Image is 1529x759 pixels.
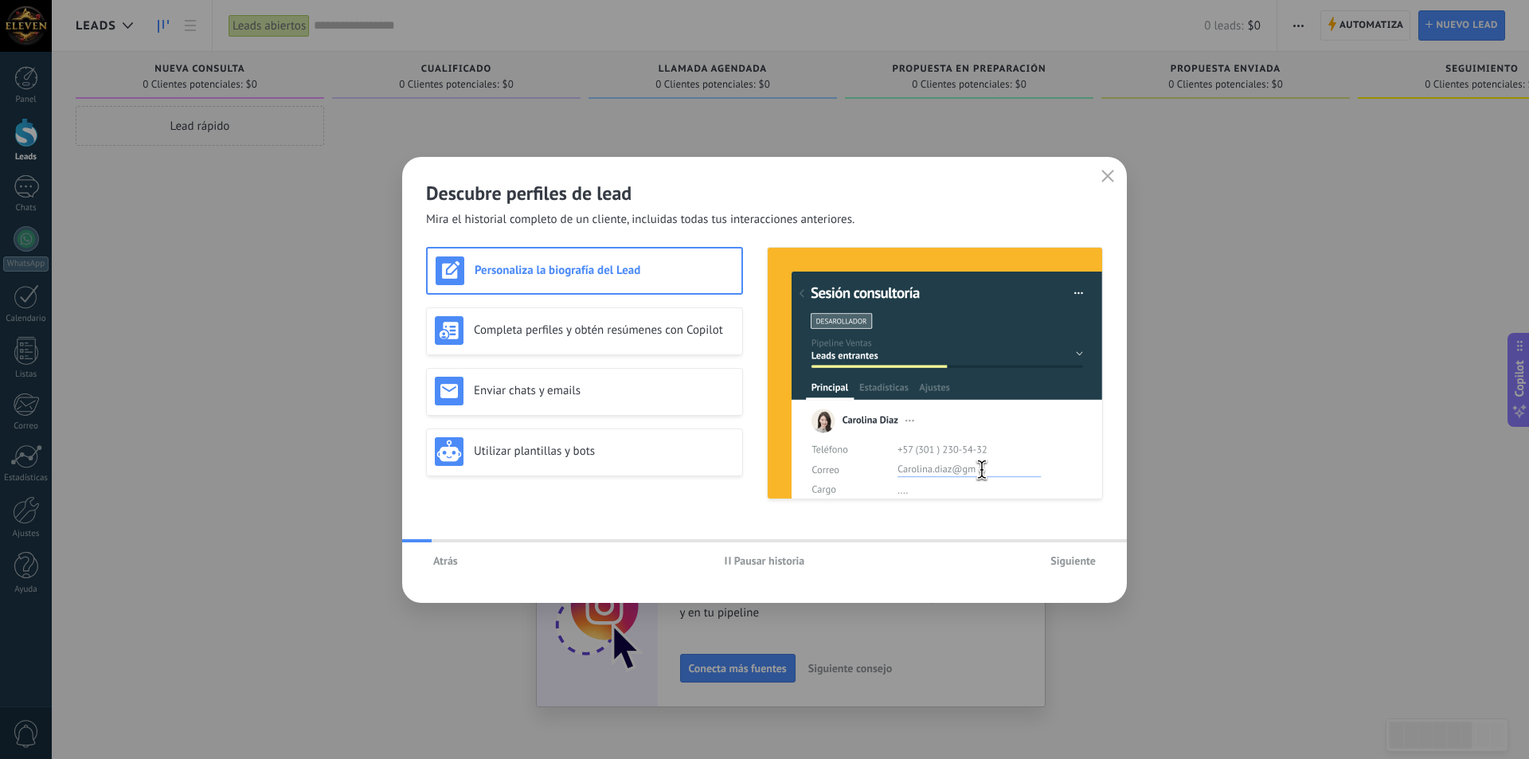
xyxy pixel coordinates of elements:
[1043,549,1103,573] button: Siguiente
[734,555,805,566] span: Pausar historia
[474,323,734,338] h3: Completa perfiles y obtén resúmenes con Copilot
[433,555,458,566] span: Atrás
[475,263,733,278] h3: Personaliza la biografía del Lead
[1050,555,1096,566] span: Siguiente
[718,549,812,573] button: Pausar historia
[426,181,1103,205] h2: Descubre perfiles de lead
[474,444,734,459] h3: Utilizar plantillas y bots
[474,383,734,398] h3: Enviar chats y emails
[426,549,465,573] button: Atrás
[426,212,854,228] span: Mira el historial completo de un cliente, incluidas todas tus interacciones anteriores.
